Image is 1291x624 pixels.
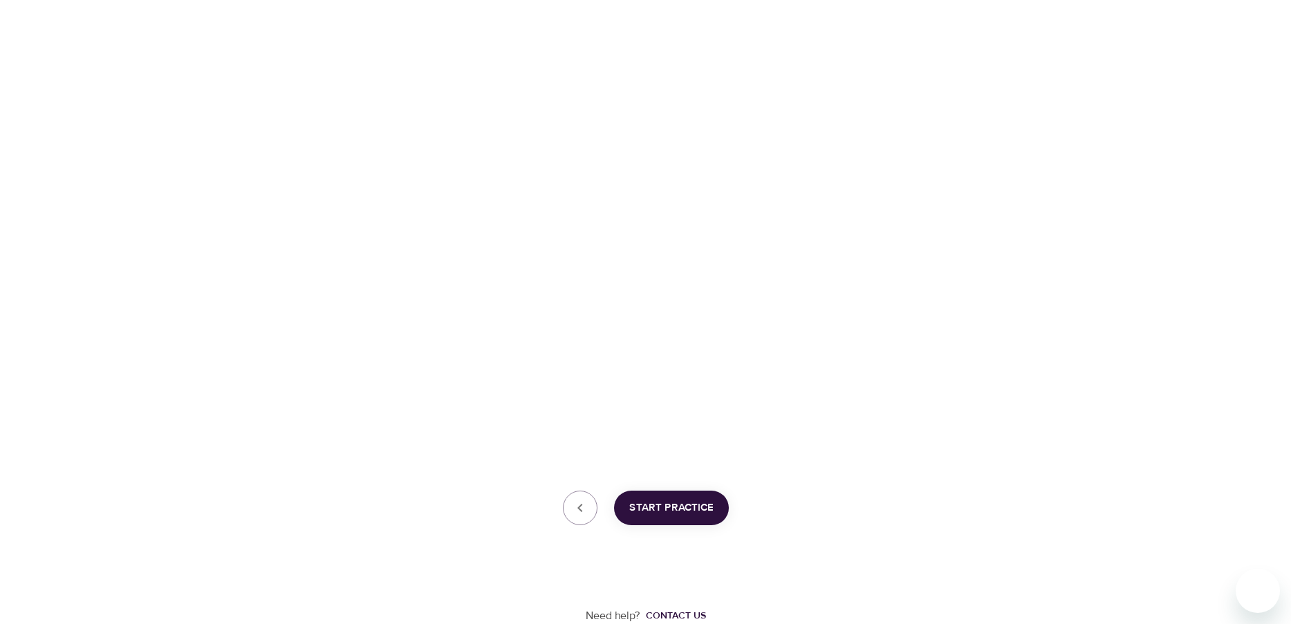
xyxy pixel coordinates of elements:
button: Start Practice [614,491,729,525]
iframe: Button to launch messaging window [1236,569,1280,613]
p: Need help? [586,608,640,624]
span: Start Practice [629,499,714,517]
div: Contact us [646,609,706,623]
a: Contact us [640,609,706,623]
